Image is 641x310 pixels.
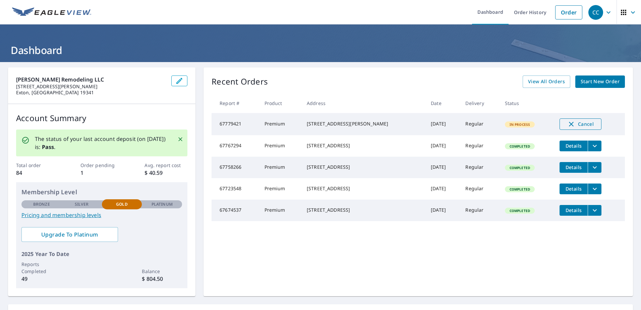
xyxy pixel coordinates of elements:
[460,200,499,221] td: Regular
[259,135,301,157] td: Premium
[144,162,187,169] p: Avg. report cost
[581,77,620,86] span: Start New Order
[212,135,259,157] td: 67767294
[21,275,62,283] p: 49
[259,113,301,135] td: Premium
[460,157,499,178] td: Regular
[528,77,565,86] span: View All Orders
[560,141,588,151] button: detailsBtn-67767294
[259,200,301,221] td: Premium
[506,165,534,170] span: Completed
[307,120,420,127] div: [STREET_ADDRESS][PERSON_NAME]
[21,261,62,275] p: Reports Completed
[575,75,625,88] a: Start New Order
[460,113,499,135] td: Regular
[80,162,123,169] p: Order pending
[212,113,259,135] td: 67779421
[80,169,123,177] p: 1
[16,169,59,177] p: 84
[307,164,420,170] div: [STREET_ADDRESS]
[21,227,118,242] a: Upgrade To Platinum
[144,169,187,177] p: $ 40.59
[560,162,588,173] button: detailsBtn-67758266
[27,231,113,238] span: Upgrade To Platinum
[212,93,259,113] th: Report #
[75,201,89,207] p: Silver
[560,205,588,216] button: detailsBtn-67674537
[588,5,603,20] div: CC
[16,162,59,169] p: Total order
[425,157,460,178] td: [DATE]
[212,75,268,88] p: Recent Orders
[212,178,259,200] td: 67723548
[176,135,185,144] button: Close
[116,201,127,207] p: Gold
[21,250,182,258] p: 2025 Year To Date
[142,268,182,275] p: Balance
[588,162,601,173] button: filesDropdownBtn-67758266
[460,178,499,200] td: Regular
[212,200,259,221] td: 67674537
[21,211,182,219] a: Pricing and membership levels
[259,178,301,200] td: Premium
[523,75,570,88] a: View All Orders
[152,201,173,207] p: Platinum
[564,164,584,170] span: Details
[42,143,54,151] b: Pass
[555,5,582,19] a: Order
[33,201,50,207] p: Bronze
[425,113,460,135] td: [DATE]
[425,178,460,200] td: [DATE]
[142,275,182,283] p: $ 804.50
[506,208,534,213] span: Completed
[506,122,534,127] span: In Process
[567,120,594,128] span: Cancel
[307,207,420,213] div: [STREET_ADDRESS]
[588,205,601,216] button: filesDropdownBtn-67674537
[564,207,584,213] span: Details
[588,184,601,194] button: filesDropdownBtn-67723548
[425,135,460,157] td: [DATE]
[564,186,584,192] span: Details
[35,135,169,151] p: The status of your last account deposit (on [DATE]) is: .
[506,187,534,192] span: Completed
[301,93,425,113] th: Address
[21,188,182,197] p: Membership Level
[500,93,554,113] th: Status
[564,143,584,149] span: Details
[560,118,601,130] button: Cancel
[16,84,166,90] p: [STREET_ADDRESS][PERSON_NAME]
[425,200,460,221] td: [DATE]
[212,157,259,178] td: 67758266
[425,93,460,113] th: Date
[8,43,633,57] h1: Dashboard
[560,184,588,194] button: detailsBtn-67723548
[506,144,534,149] span: Completed
[16,112,187,124] p: Account Summary
[588,141,601,151] button: filesDropdownBtn-67767294
[12,7,91,17] img: EV Logo
[259,157,301,178] td: Premium
[460,93,499,113] th: Delivery
[259,93,301,113] th: Product
[16,90,166,96] p: Exton, [GEOGRAPHIC_DATA] 19341
[307,185,420,192] div: [STREET_ADDRESS]
[16,75,166,84] p: [PERSON_NAME] Remodeling LLC
[460,135,499,157] td: Regular
[307,142,420,149] div: [STREET_ADDRESS]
